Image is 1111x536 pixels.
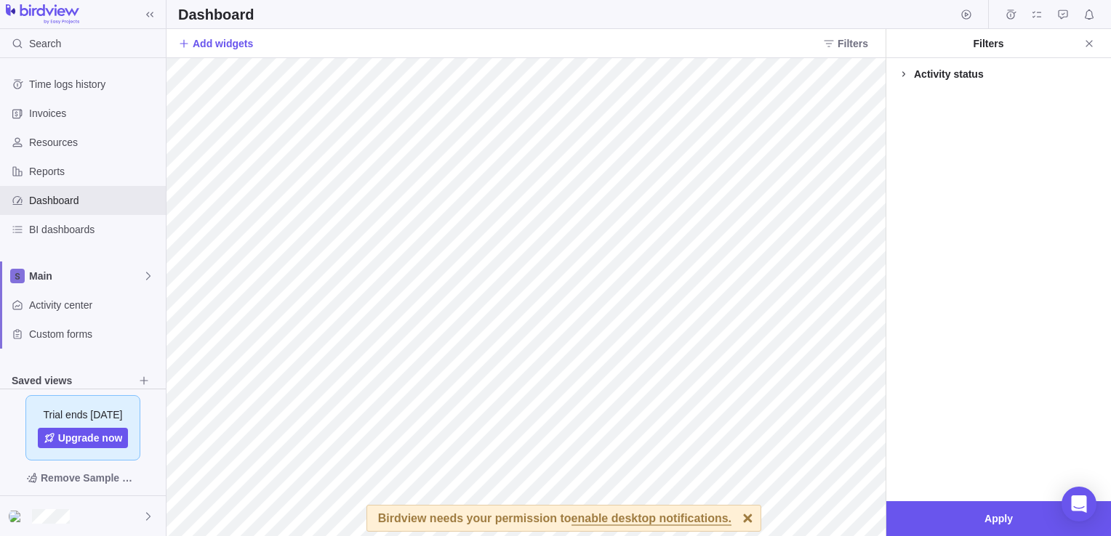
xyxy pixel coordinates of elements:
[58,431,123,445] span: Upgrade now
[6,4,79,25] img: logo
[9,508,26,525] div: Haitham
[41,469,140,487] span: Remove Sample Data
[29,36,61,51] span: Search
[193,36,253,51] span: Add widgets
[29,77,160,92] span: Time logs history
[914,67,984,81] div: Activity status
[1079,4,1099,25] span: Notifications
[898,36,1079,51] div: Filters
[571,513,731,526] span: enable desktop notifications.
[1000,4,1021,25] span: Time logs
[1062,487,1096,521] div: Open Intercom Messenger
[838,36,868,51] span: Filters
[1053,11,1073,23] a: Approval requests
[178,4,254,25] h2: Dashboard
[12,373,134,388] span: Saved views
[29,269,143,283] span: Main
[1053,4,1073,25] span: Approval requests
[956,4,976,25] span: Start timer
[29,164,160,179] span: Reports
[29,222,160,237] span: BI dashboards
[29,135,160,150] span: Resources
[178,33,253,54] span: Add widgets
[29,193,160,208] span: Dashboard
[984,510,1013,527] span: Apply
[1000,11,1021,23] a: Time logs
[29,298,160,312] span: Activity center
[886,501,1111,536] span: Apply
[38,428,129,448] a: Upgrade now
[134,370,154,391] span: Browse views
[29,106,160,121] span: Invoices
[1079,11,1099,23] a: Notifications
[1079,33,1099,54] span: Close
[12,466,154,490] span: Remove Sample Data
[9,511,26,522] img: Show
[1027,4,1047,25] span: My assignments
[817,33,874,54] span: Filters
[1027,11,1047,23] a: My assignments
[29,327,160,341] span: Custom forms
[44,407,123,422] span: Trial ends [DATE]
[378,505,731,531] div: Birdview needs your permission to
